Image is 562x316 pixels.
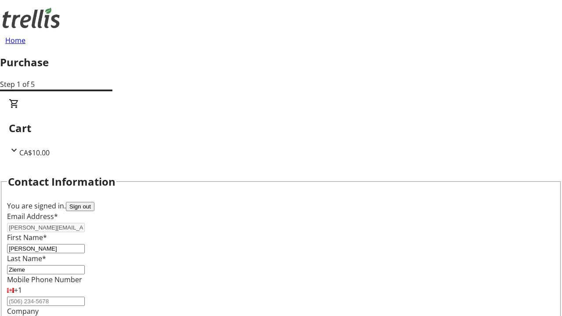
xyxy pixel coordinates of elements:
h2: Contact Information [8,174,115,190]
label: Mobile Phone Number [7,275,82,284]
label: First Name* [7,233,47,242]
span: CA$10.00 [19,148,50,158]
button: Sign out [66,202,94,211]
label: Company [7,306,39,316]
input: (506) 234-5678 [7,297,85,306]
label: Last Name* [7,254,46,263]
h2: Cart [9,120,553,136]
label: Email Address* [7,212,58,221]
div: You are signed in. [7,201,555,211]
div: CartCA$10.00 [9,98,553,158]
